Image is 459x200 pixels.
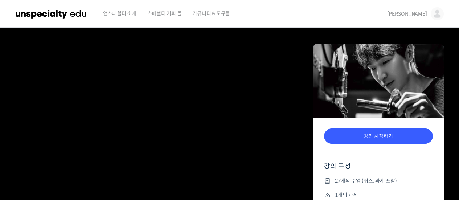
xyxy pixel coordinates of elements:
[324,176,433,185] li: 27개의 수업 (퀴즈, 과제 포함)
[324,128,433,144] a: 강의 시작하기
[324,191,433,200] li: 1개의 과제
[387,11,427,17] span: [PERSON_NAME]
[324,162,433,176] h4: 강의 구성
